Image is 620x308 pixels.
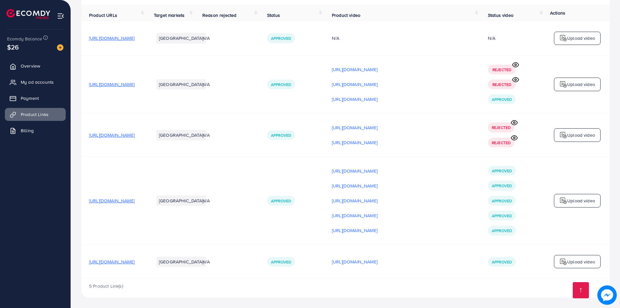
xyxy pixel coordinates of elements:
[271,259,291,265] span: Approved
[89,259,135,265] span: [URL][DOMAIN_NAME]
[550,10,565,16] span: Actions
[559,197,567,205] img: logo
[202,81,210,88] span: N/A
[332,212,378,219] p: [URL][DOMAIN_NAME]
[21,63,40,69] span: Overview
[332,167,378,175] p: [URL][DOMAIN_NAME]
[5,76,66,89] a: My ad accounts
[57,12,64,20] img: menu
[492,82,511,87] span: Rejected
[492,183,512,188] span: Approved
[156,257,206,267] li: [GEOGRAPHIC_DATA]
[492,125,511,130] span: Rejected
[492,213,512,218] span: Approved
[156,196,206,206] li: [GEOGRAPHIC_DATA]
[488,35,495,41] div: N/A
[492,97,512,102] span: Approved
[332,258,378,266] p: [URL][DOMAIN_NAME]
[5,92,66,105] a: Payment
[154,12,185,18] span: Target markets
[492,67,511,72] span: Rejected
[21,95,39,101] span: Payment
[492,168,512,174] span: Approved
[332,182,378,190] p: [URL][DOMAIN_NAME]
[492,228,512,233] span: Approved
[89,12,117,18] span: Product URLs
[492,140,511,145] span: Rejected
[567,258,595,266] p: Upload video
[7,36,42,42] span: Ecomdy Balance
[89,81,135,88] span: [URL][DOMAIN_NAME]
[156,130,206,140] li: [GEOGRAPHIC_DATA]
[559,131,567,139] img: logo
[567,197,595,205] p: Upload video
[559,80,567,88] img: logo
[202,35,210,41] span: N/A
[202,259,210,265] span: N/A
[202,12,236,18] span: Reason rejected
[488,12,513,18] span: Status video
[332,227,378,234] p: [URL][DOMAIN_NAME]
[271,133,291,138] span: Approved
[271,82,291,87] span: Approved
[89,132,135,138] span: [URL][DOMAIN_NAME]
[332,66,378,73] p: [URL][DOMAIN_NAME]
[559,258,567,266] img: logo
[156,79,206,90] li: [GEOGRAPHIC_DATA]
[89,35,135,41] span: [URL][DOMAIN_NAME]
[597,285,617,305] img: image
[89,197,135,204] span: [URL][DOMAIN_NAME]
[332,139,378,146] p: [URL][DOMAIN_NAME]
[492,259,512,265] span: Approved
[332,80,378,88] p: [URL][DOMAIN_NAME]
[271,36,291,41] span: Approved
[567,34,595,42] p: Upload video
[332,197,378,205] p: [URL][DOMAIN_NAME]
[7,42,19,52] span: $26
[332,12,360,18] span: Product video
[332,124,378,132] p: [URL][DOMAIN_NAME]
[21,79,54,85] span: My ad accounts
[567,131,595,139] p: Upload video
[332,35,472,41] div: N/A
[492,198,512,204] span: Approved
[6,9,50,19] img: logo
[21,127,34,134] span: Billing
[156,33,206,43] li: [GEOGRAPHIC_DATA]
[89,283,123,289] span: 5 Product Link(s)
[267,12,280,18] span: Status
[5,108,66,121] a: Product Links
[21,111,49,118] span: Product Links
[202,132,210,138] span: N/A
[559,34,567,42] img: logo
[271,198,291,204] span: Approved
[202,197,210,204] span: N/A
[57,44,63,51] img: image
[332,95,378,103] p: [URL][DOMAIN_NAME]
[5,59,66,72] a: Overview
[5,124,66,137] a: Billing
[567,80,595,88] p: Upload video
